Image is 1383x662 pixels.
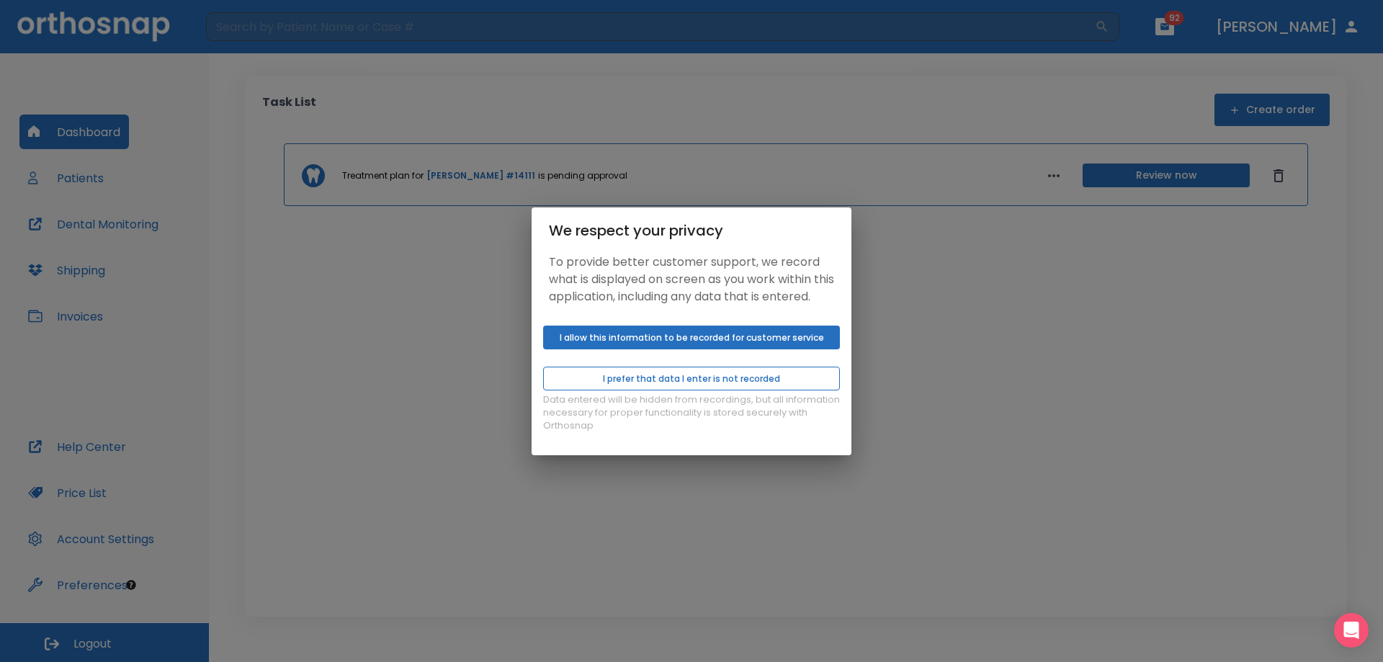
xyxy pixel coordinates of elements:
p: Data entered will be hidden from recordings, but all information necessary for proper functionali... [543,393,840,432]
button: I allow this information to be recorded for customer service [543,326,840,349]
button: I prefer that data I enter is not recorded [543,367,840,390]
p: To provide better customer support, we record what is displayed on screen as you work within this... [549,254,834,305]
div: Open Intercom Messenger [1334,613,1369,648]
div: We respect your privacy [549,219,834,242]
